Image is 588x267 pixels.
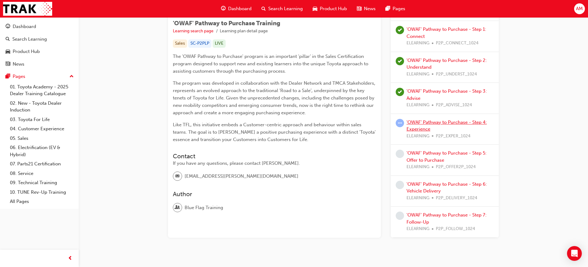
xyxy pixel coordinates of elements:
span: guage-icon [221,5,226,13]
span: news-icon [6,62,10,67]
span: learningRecordVerb_PASS-icon [396,88,404,96]
span: P2P_ADVISE_1024 [436,102,472,109]
span: ELEARNING [407,225,429,233]
span: learningRecordVerb_ATTEMPT-icon [396,119,404,127]
div: Open Intercom Messenger [567,246,582,261]
a: guage-iconDashboard [216,2,256,15]
a: Dashboard [2,21,76,32]
div: Dashboard [13,23,36,30]
a: 08. Service [7,169,76,178]
button: Pages [2,71,76,82]
span: ELEARNING [407,40,429,47]
a: 'OWAF' Pathway to Purchase - Step 7: Follow-Up [407,212,486,225]
span: learningRecordVerb_PASS-icon [396,57,404,65]
a: News [2,59,76,70]
span: learningRecordVerb_NONE-icon [396,181,404,189]
a: 01. Toyota Academy - 2025 Dealer Training Catalogue [7,82,76,99]
button: AM [574,3,585,14]
h3: Contact [173,153,376,160]
span: Dashboard [228,5,252,12]
span: ELEARNING [407,164,429,171]
span: pages-icon [6,74,10,79]
span: ELEARNING [407,133,429,140]
div: Search Learning [12,36,47,43]
a: 'OWAF' Pathway to Purchase - Step 2: Understand [407,58,487,70]
span: [EMAIL_ADDRESS][PERSON_NAME][DOMAIN_NAME] [185,173,298,180]
span: news-icon [357,5,361,13]
a: 10. TUNE Rev-Up Training [7,188,76,197]
div: Product Hub [13,48,40,55]
span: Like TFL, this initiative embeds a Customer-centric approach and behaviour within sales teams. Th... [173,122,377,142]
span: ELEARNING [407,71,429,78]
a: search-iconSearch Learning [256,2,308,15]
a: 'OWAF' Pathway to Purchase - Step 5: Offer to Purchase [407,150,486,163]
a: 05. Sales [7,134,76,143]
a: All Pages [7,197,76,206]
span: Product Hub [320,5,347,12]
div: LIVE [213,39,226,48]
a: Search Learning [2,34,76,45]
span: prev-icon [68,255,73,262]
a: Learning search page [173,28,214,34]
span: P2P_OFFER2P_1024 [436,164,476,171]
span: Blue Flag Training [185,204,223,211]
img: Trak [3,2,52,16]
span: P2P_EXPER_1024 [436,133,470,140]
span: P2P_DELIVERY_1024 [436,195,477,202]
span: learningRecordVerb_NONE-icon [396,212,404,220]
a: 'OWAF' Pathway to Purchase - Step 6: Vehicle Delivery [407,181,487,194]
div: Sales [173,39,187,48]
span: search-icon [6,37,10,42]
a: 06. Electrification (EV & Hybrid) [7,143,76,159]
span: The 'OWAF Pathway to Purchase' program is an important 'pillar' in the Sales Certification progra... [173,54,369,74]
span: Pages [393,5,405,12]
span: learningRecordVerb_PASS-icon [396,26,404,34]
a: 09. Technical Training [7,178,76,188]
span: ELEARNING [407,102,429,109]
a: pages-iconPages [381,2,410,15]
div: SC-P2PLP [188,39,211,48]
span: user-icon [175,204,180,212]
a: 03. Toyota For Life [7,115,76,124]
span: pages-icon [386,5,390,13]
span: ELEARNING [407,195,429,202]
a: Product Hub [2,46,76,57]
a: 'OWAF' Pathway to Purchase - Step 3: Advise [407,88,487,101]
h3: Author [173,191,376,198]
span: search-icon [261,5,266,13]
a: 02. New - Toyota Dealer Induction [7,99,76,115]
a: car-iconProduct Hub [308,2,352,15]
span: The program was developed in collaboration with the Dealer Network and TMCA Stakeholders, represe... [173,80,377,115]
span: learningRecordVerb_NONE-icon [396,150,404,158]
span: email-icon [175,172,180,180]
a: 'OWAF' Pathway to Purchase - Step 4: Experience [407,119,487,132]
span: car-icon [6,49,10,55]
div: Pages [13,73,25,80]
div: News [13,61,24,68]
span: AM [576,5,583,12]
a: 'OWAF' Pathway to Purchase - Step 1: Connect [407,26,486,39]
a: news-iconNews [352,2,381,15]
a: 04. Customer Experience [7,124,76,134]
span: News [364,5,376,12]
span: Search Learning [268,5,303,12]
span: P2P_CONNECT_1024 [436,40,478,47]
li: Learning plan detail page [220,28,268,35]
span: car-icon [313,5,317,13]
a: 07. Parts21 Certification [7,159,76,169]
span: P2P_FOLLOW_1024 [436,225,475,233]
span: guage-icon [6,24,10,30]
span: 'OWAF' Pathway to Purchase Training [173,20,280,27]
span: up-icon [69,73,74,81]
span: P2P_UNDERST_1024 [436,71,477,78]
div: If you have any questions, please contact [PERSON_NAME]. [173,160,376,167]
button: DashboardSearch LearningProduct HubNews [2,20,76,71]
